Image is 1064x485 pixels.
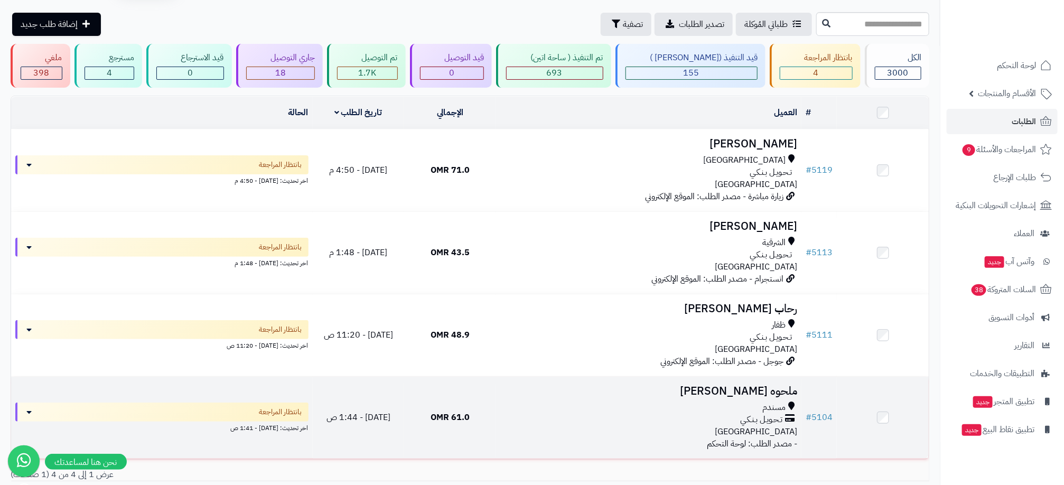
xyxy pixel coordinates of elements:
[774,106,797,119] a: العميل
[750,331,792,343] span: تـحـويـل بـنـكـي
[15,257,309,268] div: اخر تحديث: [DATE] - 1:48 م
[334,106,382,119] a: تاريخ الطلب
[21,52,62,64] div: ملغي
[993,170,1036,185] span: طلبات الإرجاع
[970,282,1036,297] span: السلات المتروكة
[768,44,863,88] a: بانتظار المراجعة 4
[947,389,1058,414] a: تطبيق المتجرجديد
[985,256,1004,268] span: جديد
[947,305,1058,330] a: أدوات التسويق
[947,249,1058,274] a: وآتس آبجديد
[288,106,309,119] a: الحالة
[863,44,932,88] a: الكل3000
[740,414,782,426] span: تـحـويـل بـنـكـي
[762,402,786,414] span: مسندم
[324,329,393,341] span: [DATE] - 11:20 ص
[547,67,563,79] span: 693
[496,377,801,459] td: - مصدر الطلب: لوحة التحكم
[780,52,853,64] div: بانتظار المراجعة
[947,361,1058,386] a: التطبيقات والخدمات
[3,469,470,481] div: عرض 1 إلى 4 من 4 (1 صفحات)
[500,303,797,315] h3: رحاب [PERSON_NAME]
[814,67,819,79] span: 4
[992,23,1054,45] img: logo-2.png
[326,411,390,424] span: [DATE] - 1:44 ص
[660,355,783,368] span: جوجل - مصدر الطلب: الموقع الإلكتروني
[329,246,387,259] span: [DATE] - 1:48 م
[744,18,788,31] span: طلباتي المُوكلة
[947,109,1058,134] a: الطلبات
[1012,114,1036,129] span: الطلبات
[963,144,976,156] span: 9
[806,246,833,259] a: #5113
[259,407,302,417] span: بانتظار المراجعة
[947,165,1058,190] a: طلبات الإرجاع
[806,164,833,176] a: #5119
[806,106,811,119] a: #
[750,249,792,261] span: تـحـويـل بـنـكـي
[962,424,982,436] span: جديد
[506,52,603,64] div: تم التنفيذ ( ساحة اتين)
[144,44,234,88] a: قيد الاسترجاع 0
[275,67,286,79] span: 18
[972,284,987,296] span: 38
[500,220,797,232] h3: [PERSON_NAME]
[12,13,101,36] a: إضافة طلب جديد
[437,106,463,119] a: الإجمالي
[1014,338,1034,353] span: التقارير
[358,67,376,79] span: 1.7K
[988,310,1034,325] span: أدوات التسويق
[259,242,302,253] span: بانتظار المراجعة
[15,174,309,185] div: اخر تحديث: [DATE] - 4:50 م
[500,385,797,397] h3: ملحوه [PERSON_NAME]
[507,67,603,79] div: 693
[1014,226,1034,241] span: العملاء
[626,67,758,79] div: 155
[806,164,811,176] span: #
[806,246,811,259] span: #
[973,396,993,408] span: جديد
[972,394,1034,409] span: تطبيق المتجر
[645,190,783,203] span: زيارة مباشرة - مصدر الطلب: الموقع الإلكتروني
[888,67,909,79] span: 3000
[772,319,786,331] span: ظفار
[970,366,1034,381] span: التطبيقات والخدمات
[329,164,387,176] span: [DATE] - 4:50 م
[715,343,797,356] span: [GEOGRAPHIC_DATA]
[947,417,1058,442] a: تطبيق نقاط البيعجديد
[157,67,223,79] div: 0
[762,237,786,249] span: الشرقية
[15,339,309,350] div: اخر تحديث: [DATE] - 11:20 ص
[494,44,613,88] a: تم التنفيذ ( ساحة اتين) 693
[33,67,49,79] span: 398
[234,44,325,88] a: جاري التوصيل 18
[806,329,833,341] a: #5111
[736,13,812,36] a: طلباتي المُوكلة
[107,67,112,79] span: 4
[961,422,1034,437] span: تطبيق نقاط البيع
[806,329,811,341] span: #
[626,52,758,64] div: قيد التنفيذ ([PERSON_NAME] )
[601,13,651,36] button: تصفية
[750,166,792,179] span: تـحـويـل بـنـكـي
[337,52,398,64] div: تم التوصيل
[325,44,408,88] a: تم التوصيل 1.7K
[655,13,733,36] a: تصدير الطلبات
[978,86,1036,101] span: الأقسام والمنتجات
[431,329,470,341] span: 48.9 OMR
[85,52,135,64] div: مسترجع
[947,277,1058,302] a: السلات المتروكة38
[806,411,811,424] span: #
[962,142,1036,157] span: المراجعات والأسئلة
[947,53,1058,78] a: لوحة التحكم
[703,154,786,166] span: [GEOGRAPHIC_DATA]
[875,52,922,64] div: الكل
[806,411,833,424] a: #5104
[780,67,852,79] div: 4
[156,52,224,64] div: قيد الاسترجاع
[684,67,699,79] span: 155
[947,333,1058,358] a: التقارير
[338,67,397,79] div: 1728
[679,18,724,31] span: تصدير الطلبات
[8,44,72,88] a: ملغي 398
